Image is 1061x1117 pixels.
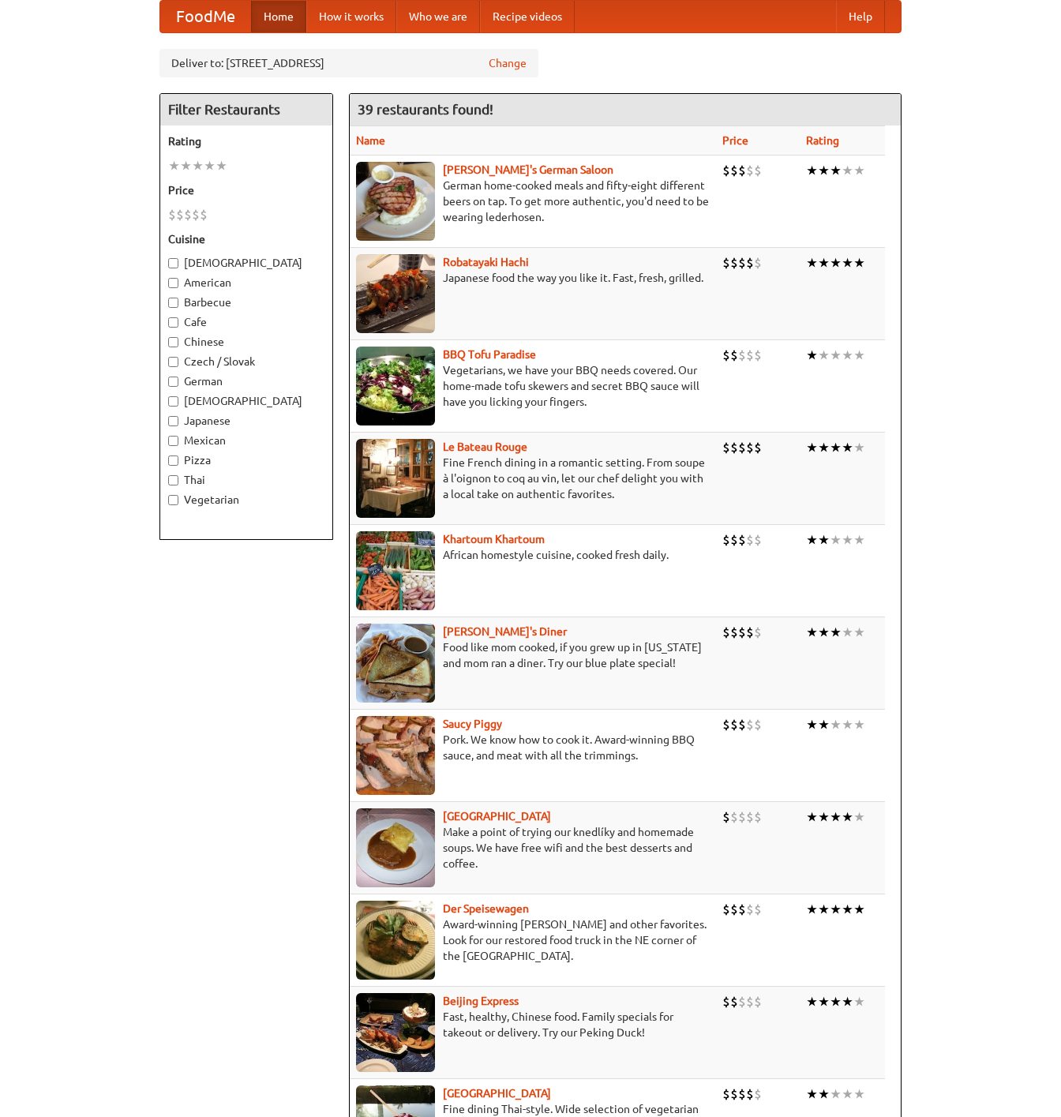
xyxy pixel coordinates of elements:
input: Japanese [168,416,178,426]
li: $ [754,901,762,918]
li: ★ [842,439,853,456]
input: Mexican [168,436,178,446]
a: Help [836,1,885,32]
li: ★ [830,808,842,826]
li: $ [730,808,738,826]
li: ★ [818,1085,830,1103]
li: $ [746,531,754,549]
li: $ [746,716,754,733]
li: $ [722,1085,730,1103]
img: khartoum.jpg [356,531,435,610]
li: ★ [842,162,853,179]
li: ★ [830,993,842,1010]
li: ★ [853,1085,865,1103]
li: ★ [818,531,830,549]
p: African homestyle cuisine, cooked fresh daily. [356,547,710,563]
p: Award-winning [PERSON_NAME] and other favorites. Look for our restored food truck in the NE corne... [356,916,710,964]
input: Barbecue [168,298,178,308]
li: ★ [818,439,830,456]
li: $ [722,162,730,179]
li: ★ [204,157,216,174]
label: Vegetarian [168,492,324,508]
li: ★ [853,716,865,733]
input: American [168,278,178,288]
li: ★ [806,439,818,456]
p: Make a point of trying our knedlíky and homemade soups. We have free wifi and the best desserts a... [356,824,710,871]
li: ★ [842,901,853,918]
h5: Price [168,182,324,198]
li: ★ [818,347,830,364]
li: $ [746,624,754,641]
li: $ [722,254,730,272]
a: [GEOGRAPHIC_DATA] [443,810,551,823]
p: German home-cooked meals and fifty-eight different beers on tap. To get more authentic, you'd nee... [356,178,710,225]
h5: Cuisine [168,231,324,247]
li: $ [754,347,762,364]
li: ★ [853,624,865,641]
li: $ [722,347,730,364]
li: $ [754,439,762,456]
b: [PERSON_NAME]'s German Saloon [443,163,613,176]
label: Chinese [168,334,324,350]
a: [PERSON_NAME]'s Diner [443,625,567,638]
li: $ [722,531,730,549]
li: $ [730,162,738,179]
label: [DEMOGRAPHIC_DATA] [168,255,324,271]
li: ★ [806,347,818,364]
li: ★ [180,157,192,174]
img: tofuparadise.jpg [356,347,435,425]
img: czechpoint.jpg [356,808,435,887]
a: Le Bateau Rouge [443,440,527,453]
a: Saucy Piggy [443,718,502,730]
label: Pizza [168,452,324,468]
input: Thai [168,475,178,485]
li: $ [746,808,754,826]
li: ★ [806,162,818,179]
li: $ [738,624,746,641]
li: $ [730,901,738,918]
a: Change [489,55,527,71]
input: Vegetarian [168,495,178,505]
li: ★ [806,1085,818,1103]
b: [GEOGRAPHIC_DATA] [443,1087,551,1100]
label: Japanese [168,413,324,429]
li: ★ [806,716,818,733]
li: ★ [842,808,853,826]
ng-pluralize: 39 restaurants found! [358,102,493,117]
li: $ [722,901,730,918]
li: ★ [830,901,842,918]
li: ★ [168,157,180,174]
li: ★ [830,162,842,179]
label: [DEMOGRAPHIC_DATA] [168,393,324,409]
li: $ [168,206,176,223]
li: ★ [842,624,853,641]
li: $ [730,993,738,1010]
li: ★ [806,993,818,1010]
img: speisewagen.jpg [356,901,435,980]
li: ★ [830,1085,842,1103]
a: Home [251,1,306,32]
li: $ [738,993,746,1010]
li: $ [722,439,730,456]
b: BBQ Tofu Paradise [443,348,536,361]
input: [DEMOGRAPHIC_DATA] [168,258,178,268]
li: $ [730,254,738,272]
li: ★ [830,347,842,364]
li: $ [738,1085,746,1103]
li: $ [746,162,754,179]
li: ★ [842,531,853,549]
h5: Rating [168,133,324,149]
li: $ [730,624,738,641]
li: $ [722,808,730,826]
li: ★ [818,993,830,1010]
li: $ [746,254,754,272]
label: Cafe [168,314,324,330]
label: Mexican [168,433,324,448]
li: $ [754,254,762,272]
li: ★ [192,157,204,174]
label: American [168,275,324,290]
a: How it works [306,1,396,32]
